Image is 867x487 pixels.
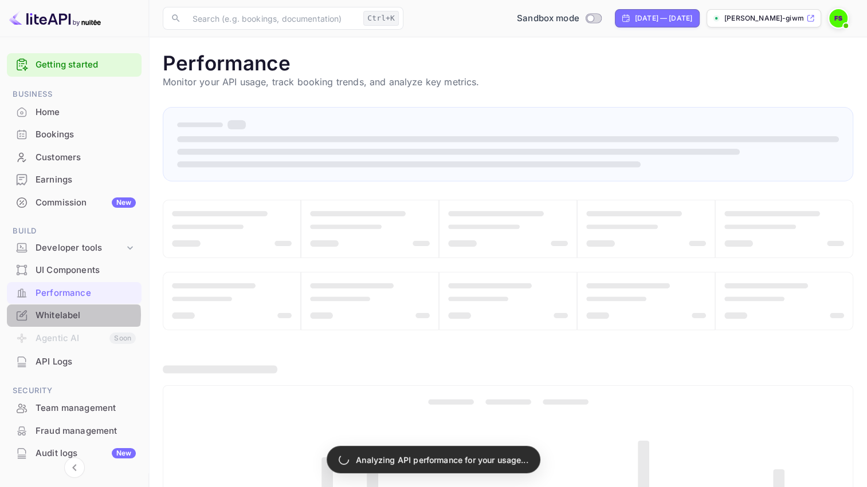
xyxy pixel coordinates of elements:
[7,169,142,190] a: Earnings
[36,447,136,460] div: Audit logs
[7,53,142,77] div: Getting started
[7,397,142,418] a: Team management
[36,128,136,141] div: Bookings
[7,88,142,101] span: Business
[7,385,142,397] span: Security
[36,287,136,300] div: Performance
[64,457,85,478] button: Collapse navigation
[36,106,136,119] div: Home
[7,169,142,191] div: Earnings
[7,124,142,145] a: Bookings
[7,282,142,304] div: Performance
[7,420,142,442] div: Fraud management
[186,7,359,30] input: Search (e.g. bookings, documentation)
[163,75,853,89] p: Monitor your API usage, track booking trends, and analyze key metrics.
[36,355,136,369] div: API Logs
[7,442,142,464] a: Audit logsNew
[517,12,579,25] span: Sandbox mode
[7,101,142,124] div: Home
[36,264,136,277] div: UI Components
[7,442,142,465] div: Audit logsNew
[635,13,692,23] div: [DATE] — [DATE]
[36,241,124,255] div: Developer tools
[7,101,142,122] a: Home
[7,147,142,168] a: Customers
[163,51,853,75] h1: Performance
[36,402,136,415] div: Team management
[7,192,142,214] div: CommissionNew
[36,151,136,164] div: Customers
[7,420,142,441] a: Fraud management
[7,397,142,419] div: Team management
[36,425,136,438] div: Fraud management
[9,9,101,27] img: LiteAPI logo
[7,282,142,303] a: Performance
[7,147,142,169] div: Customers
[36,196,136,209] div: Commission
[363,11,399,26] div: Ctrl+K
[7,304,142,327] div: Whitelabel
[36,309,136,322] div: Whitelabel
[356,454,528,466] p: Analyzing API performance for your usage...
[7,304,142,326] a: Whitelabel
[7,259,142,280] a: UI Components
[112,197,136,208] div: New
[7,192,142,213] a: CommissionNew
[829,9,848,27] img: Ferman Smith
[36,173,136,187] div: Earnings
[7,259,142,282] div: UI Components
[7,238,142,258] div: Developer tools
[7,351,142,373] div: API Logs
[7,225,142,237] span: Build
[36,58,136,72] a: Getting started
[512,12,606,25] div: Switch to Production mode
[724,13,804,23] p: [PERSON_NAME]-giwmp.nui...
[112,448,136,458] div: New
[7,351,142,372] a: API Logs
[7,124,142,146] div: Bookings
